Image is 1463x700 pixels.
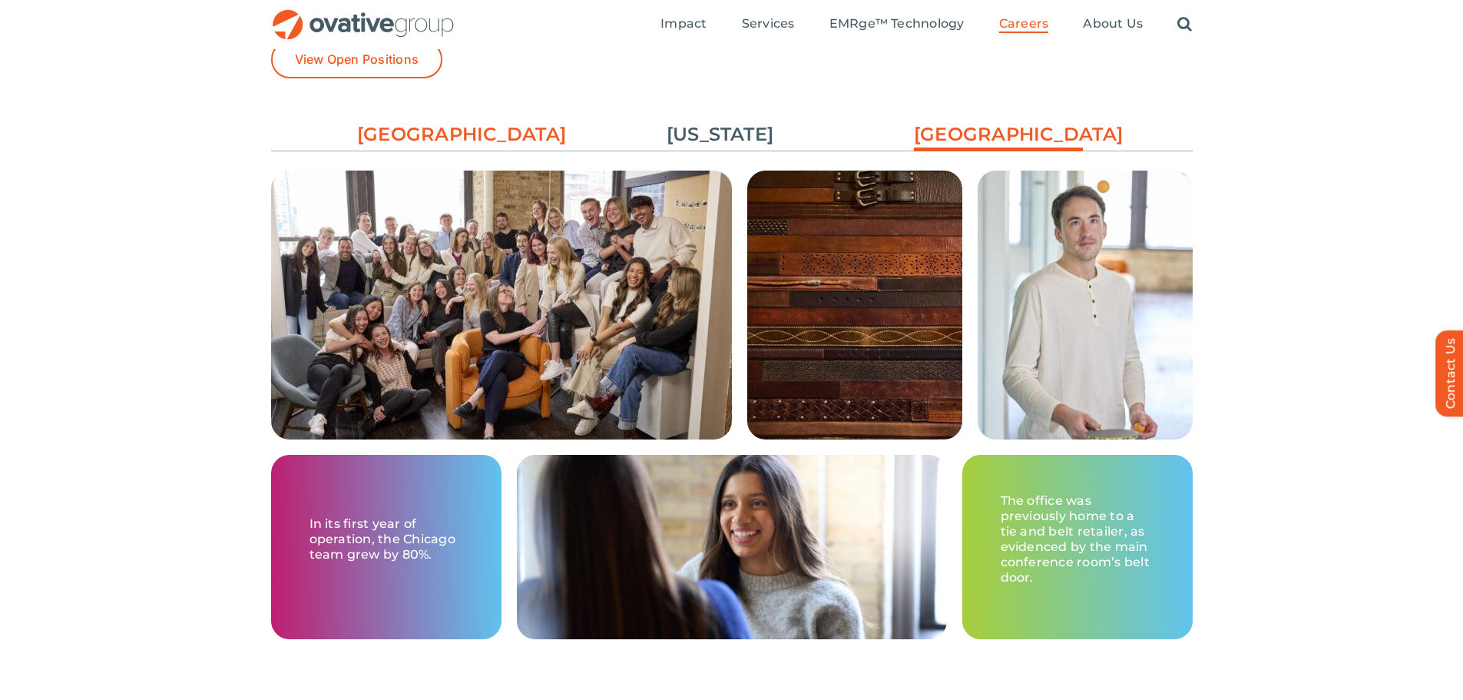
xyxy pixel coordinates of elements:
a: [GEOGRAPHIC_DATA] [914,121,1083,155]
img: Careers – Chicago Grid 4 [517,455,947,639]
p: The office was previously home to a tie and belt retailer, as evidenced by the main conference ro... [1001,493,1154,586]
span: View Open Positions [295,52,419,67]
a: View Open Positions [271,41,443,78]
span: EMRge™ Technology [829,16,965,32]
a: [GEOGRAPHIC_DATA] [357,121,526,148]
span: Services [742,16,795,32]
ul: Post Filters [271,114,1193,155]
img: Careers – Chicago Grid 2 [747,171,962,440]
a: EMRge™ Technology [829,16,965,33]
a: Careers [999,16,1049,33]
span: Impact [660,16,707,32]
span: Careers [999,16,1049,32]
a: Services [742,16,795,33]
a: OG_Full_horizontal_RGB [271,8,455,22]
img: Careers – Chicago Grid 1 [271,171,732,464]
a: Impact [660,16,707,33]
p: In its first year of operation, the Chicago team grew by 80%. [309,516,463,562]
span: About Us [1083,16,1143,32]
a: About Us [1083,16,1143,33]
a: [US_STATE] [636,121,805,148]
a: Search [1177,16,1192,33]
img: Careers – Chicago Grid 3 [978,171,1193,440]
